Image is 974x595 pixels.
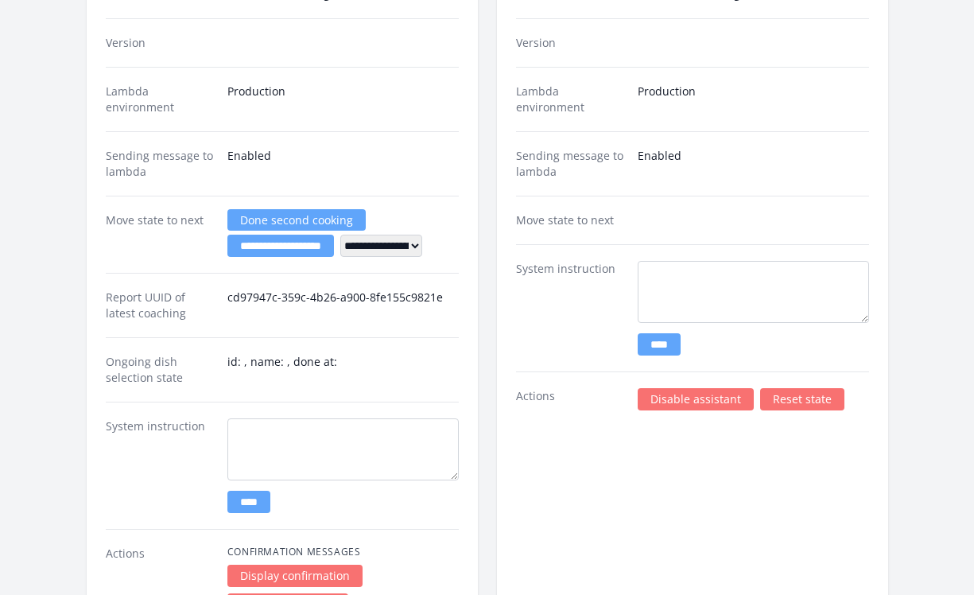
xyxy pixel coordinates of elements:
dt: Version [516,35,625,51]
dt: Sending message to lambda [516,148,625,180]
a: Done second cooking [227,209,366,231]
h4: Confirmation Messages [227,546,459,558]
dt: Sending message to lambda [106,148,215,180]
dt: Version [106,35,215,51]
dt: Ongoing dish selection state [106,354,215,386]
dt: Move state to next [516,212,625,228]
a: Disable assistant [638,388,754,410]
dd: Production [227,84,459,115]
dd: cd97947c-359c-4b26-a900-8fe155c9821e [227,290,459,321]
dd: id: , name: , done at: [227,354,459,386]
dt: System instruction [106,418,215,513]
dd: Enabled [227,148,459,180]
dd: Enabled [638,148,869,180]
dd: Production [638,84,869,115]
a: Reset state [760,388,844,410]
dt: Lambda environment [106,84,215,115]
dt: Lambda environment [516,84,625,115]
dt: Move state to next [106,212,215,257]
dt: Actions [516,388,625,410]
dt: System instruction [516,261,625,356]
a: Display confirmation [227,565,363,587]
dt: Report UUID of latest coaching [106,290,215,321]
